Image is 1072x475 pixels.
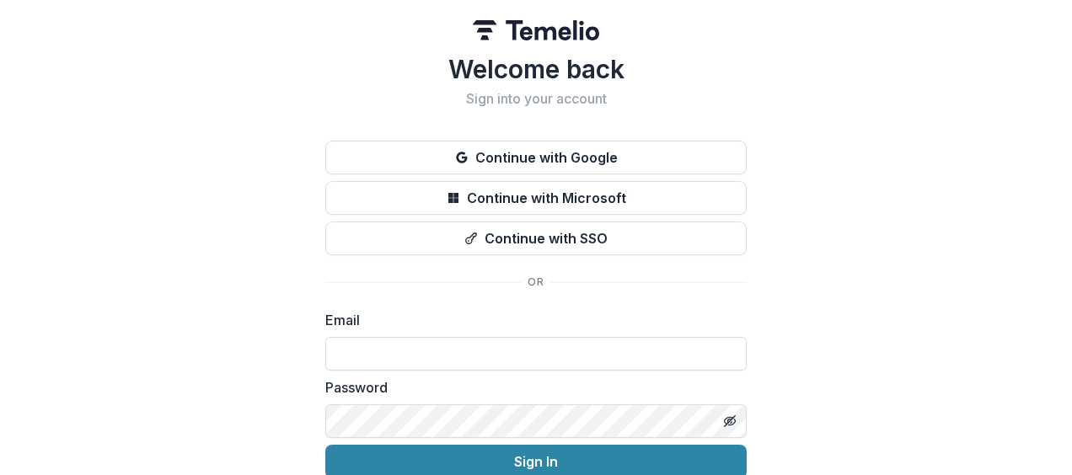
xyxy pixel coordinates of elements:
button: Continue with Google [325,141,747,174]
label: Password [325,377,737,398]
img: Temelio [473,20,599,40]
label: Email [325,310,737,330]
button: Continue with SSO [325,221,747,255]
button: Continue with Microsoft [325,181,747,215]
h2: Sign into your account [325,91,747,107]
button: Toggle password visibility [716,408,743,435]
h1: Welcome back [325,54,747,84]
